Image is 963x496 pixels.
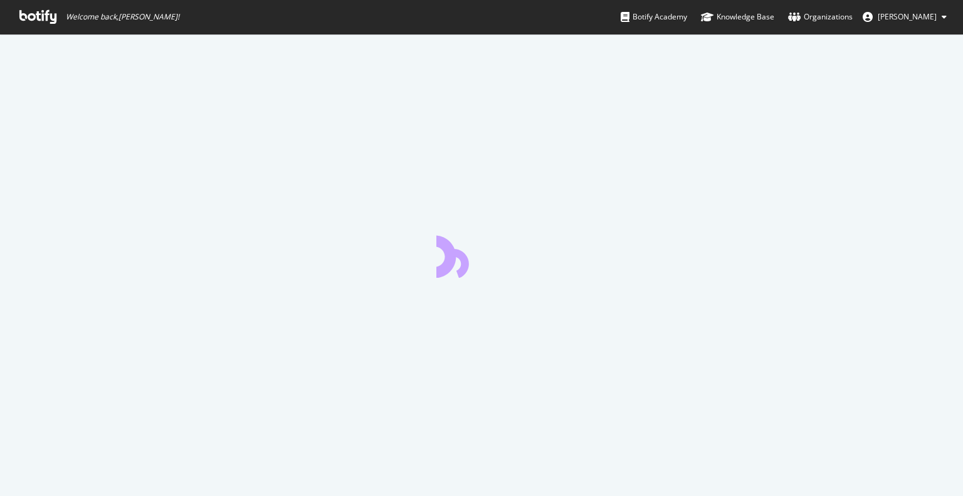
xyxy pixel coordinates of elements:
span: Welcome back, [PERSON_NAME] ! [66,12,179,22]
div: Knowledge Base [701,11,774,23]
div: Organizations [788,11,853,23]
button: [PERSON_NAME] [853,7,957,27]
div: animation [436,233,527,278]
span: frederic Devigne [878,11,937,22]
div: Botify Academy [621,11,687,23]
